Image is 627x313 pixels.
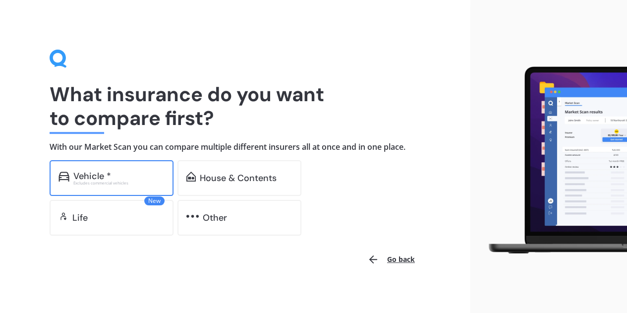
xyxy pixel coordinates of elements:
div: Other [203,213,227,223]
div: Excludes commercial vehicles [73,181,165,185]
div: House & Contents [200,173,277,183]
img: home-and-contents.b802091223b8502ef2dd.svg [186,172,196,182]
img: other.81dba5aafe580aa69f38.svg [186,211,199,221]
div: Vehicle * [73,171,111,181]
div: Life [72,213,88,223]
span: New [144,196,165,205]
h1: What insurance do you want to compare first? [50,82,421,130]
img: life.f720d6a2d7cdcd3ad642.svg [58,211,68,221]
img: car.f15378c7a67c060ca3f3.svg [58,172,69,182]
button: Go back [361,248,421,271]
img: laptop.webp [478,63,627,258]
h4: With our Market Scan you can compare multiple different insurers all at once and in one place. [50,142,421,152]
